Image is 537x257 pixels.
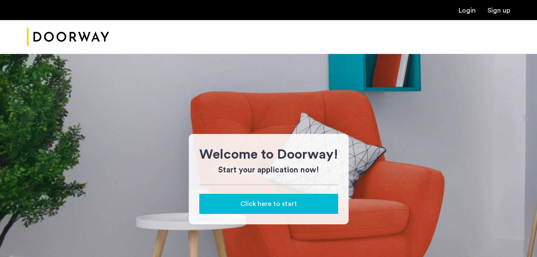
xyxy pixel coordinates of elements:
a: Login [459,7,476,14]
span: Click here to start [240,199,297,209]
a: Cazamio Logo [27,21,109,53]
img: logo [27,21,109,53]
h3: Start your application now! [199,164,338,176]
a: Registration [487,7,510,14]
h1: Welcome to Doorway! [199,144,338,164]
button: button [199,194,338,214]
